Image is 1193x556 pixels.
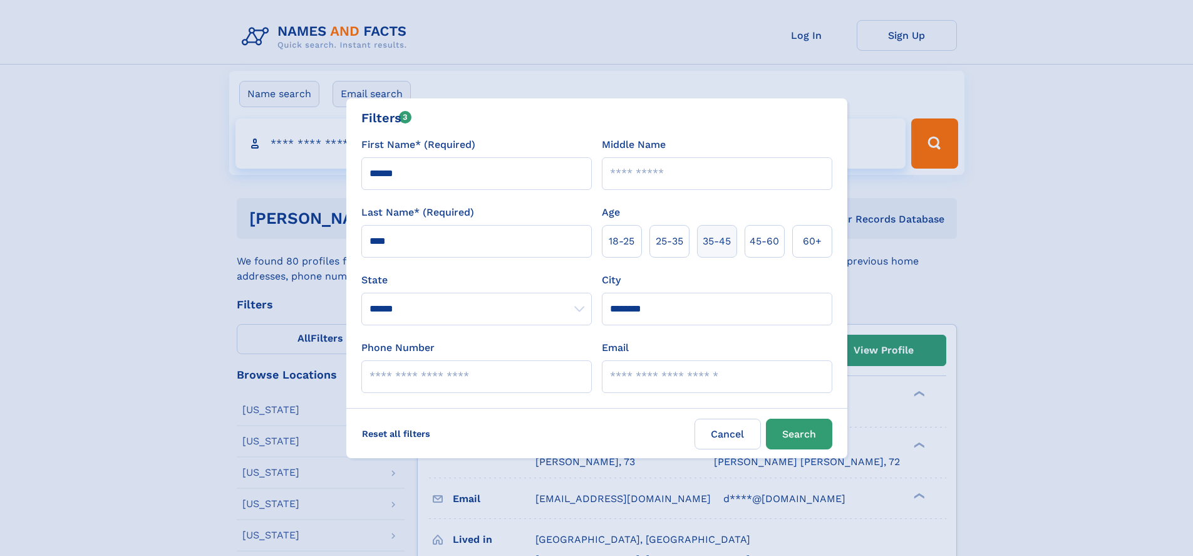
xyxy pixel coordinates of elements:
label: Cancel [695,419,761,449]
label: Age [602,205,620,220]
span: 45‑60 [750,234,779,249]
span: 25‑35 [656,234,683,249]
span: 18‑25 [609,234,634,249]
span: 60+ [803,234,822,249]
label: City [602,273,621,288]
div: Filters [361,108,412,127]
button: Search [766,419,832,449]
span: 35‑45 [703,234,731,249]
label: Email [602,340,629,355]
label: Middle Name [602,137,666,152]
label: Phone Number [361,340,435,355]
label: Reset all filters [354,419,438,449]
label: First Name* (Required) [361,137,475,152]
label: State [361,273,592,288]
label: Last Name* (Required) [361,205,474,220]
